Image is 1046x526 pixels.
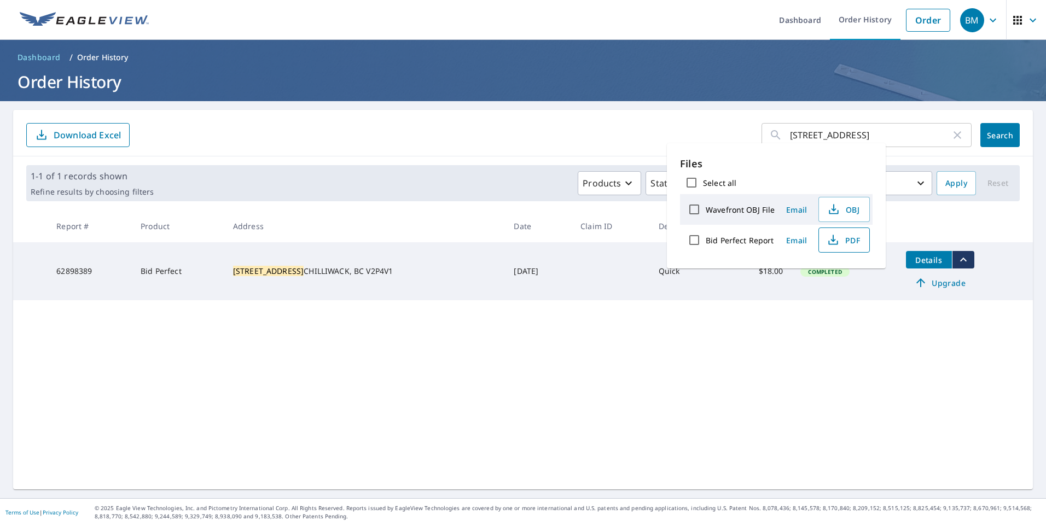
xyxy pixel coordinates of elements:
button: Email [779,232,814,249]
td: Quick [650,242,725,300]
label: Select all [703,178,736,188]
p: Download Excel [54,129,121,141]
label: Bid Perfect Report [706,235,774,246]
button: Search [980,123,1020,147]
button: Download Excel [26,123,130,147]
img: EV Logo [20,12,149,28]
th: Report # [48,210,132,242]
div: CHILLIWACK, BC V2P4V1 [233,266,497,277]
div: BM [960,8,984,32]
p: | [5,509,78,516]
th: Delivery [650,210,725,242]
td: 62898389 [48,242,132,300]
p: Files [680,156,873,171]
p: © 2025 Eagle View Technologies, Inc. and Pictometry International Corp. All Rights Reserved. Repo... [95,504,1041,521]
a: Terms of Use [5,509,39,516]
span: Apply [945,177,967,190]
input: Address, Report #, Claim ID, etc. [790,120,951,150]
span: Search [989,130,1011,141]
td: Bid Perfect [132,242,224,300]
p: Order History [77,52,129,63]
a: Privacy Policy [43,509,78,516]
td: $18.00 [725,242,792,300]
span: Completed [801,268,848,276]
h1: Order History [13,71,1033,93]
span: PDF [826,233,861,247]
th: Product [132,210,224,242]
p: 1-1 of 1 records shown [31,170,154,183]
p: Products [583,177,621,190]
a: Dashboard [13,49,65,66]
mark: [STREET_ADDRESS] [233,266,304,276]
p: Refine results by choosing filters [31,187,154,197]
td: [DATE] [505,242,572,300]
th: Address [224,210,505,242]
th: Date [505,210,572,242]
span: OBJ [826,203,861,216]
p: Status [650,177,677,190]
button: Email [779,201,814,218]
nav: breadcrumb [13,49,1033,66]
span: Details [913,255,945,265]
span: Email [783,235,810,246]
button: OBJ [818,197,870,222]
span: Dashboard [18,52,61,63]
button: Apply [937,171,976,195]
th: Claim ID [572,210,650,242]
label: Wavefront OBJ File [706,204,775,215]
a: Upgrade [906,274,974,291]
span: Upgrade [913,276,968,289]
a: Order [906,9,950,32]
button: Status [646,171,698,195]
button: Products [578,171,641,195]
button: detailsBtn-62898389 [906,251,952,268]
li: / [69,51,73,64]
button: PDF [818,227,870,253]
button: filesDropdownBtn-62898389 [952,251,974,268]
span: Email [783,204,810,215]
